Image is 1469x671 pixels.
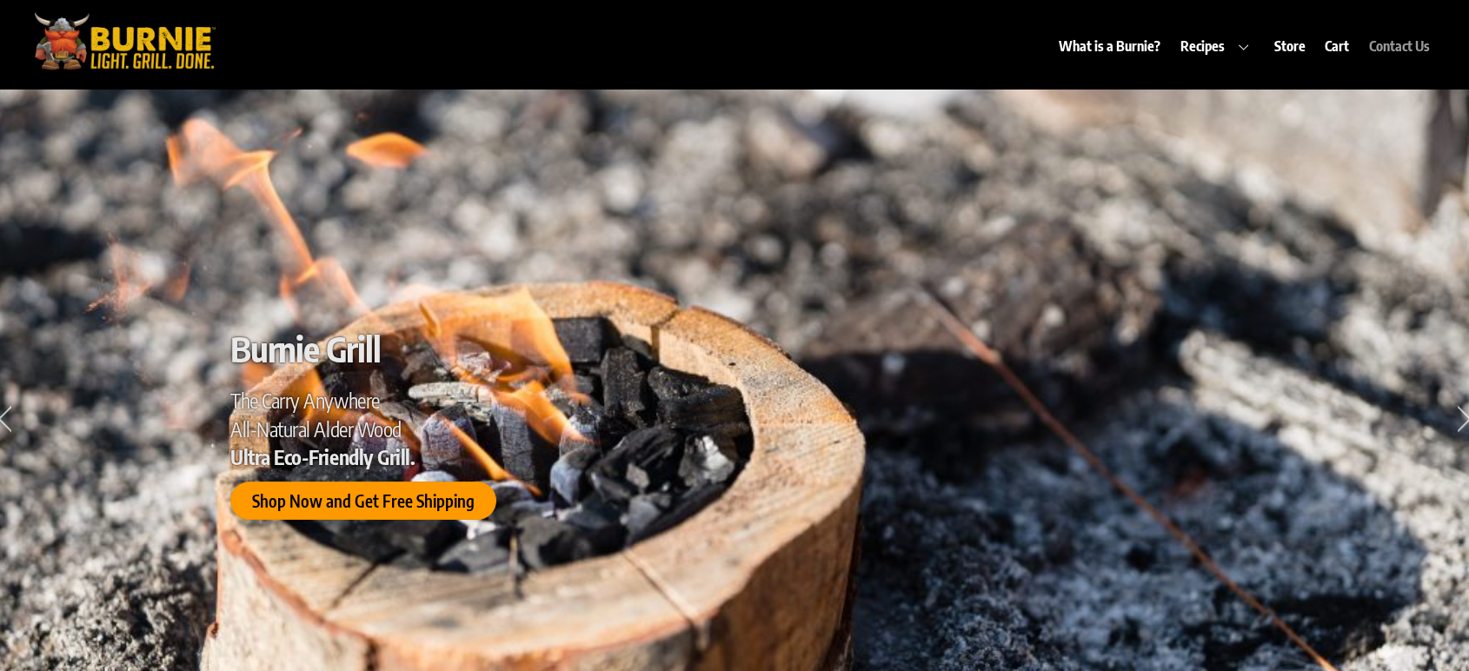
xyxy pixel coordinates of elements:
[1360,26,1438,66] a: Contact Us
[1051,26,1169,66] a: What is a Burnie?
[230,482,496,520] a: Shop Now and Get Free Shipping
[1266,26,1313,66] a: Store
[24,9,224,74] img: burniegrill.com-logo-high-res-2020110_500px
[230,327,381,370] span: Burnie Grill
[24,50,224,79] a: Burnie Grill
[230,416,402,442] span: All-Natural Alder Wood
[252,492,475,510] span: Shop Now and Get Free Shipping
[230,388,380,413] span: The Carry Anywhere
[230,444,415,469] span: Ultra Eco-Friendly Grill.
[1172,26,1264,66] a: Recipes
[1317,26,1358,66] a: Cart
